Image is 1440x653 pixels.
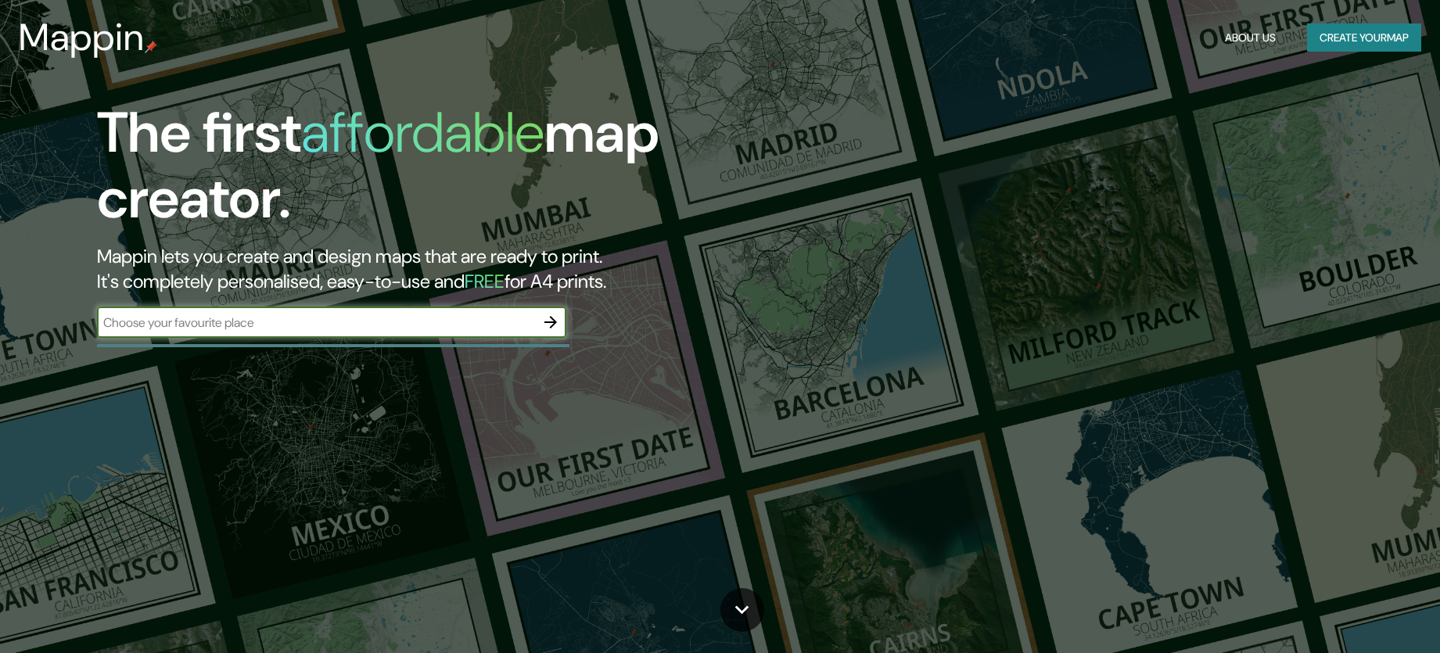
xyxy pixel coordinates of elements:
[97,100,817,244] h1: The first map creator.
[1301,592,1423,636] iframe: Help widget launcher
[97,244,817,294] h2: Mappin lets you create and design maps that are ready to print. It's completely personalised, eas...
[97,314,535,332] input: Choose your favourite place
[19,16,145,59] h3: Mappin
[301,96,544,169] h1: affordable
[465,269,505,293] h5: FREE
[1219,23,1282,52] button: About Us
[145,41,157,53] img: mappin-pin
[1307,23,1421,52] button: Create yourmap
